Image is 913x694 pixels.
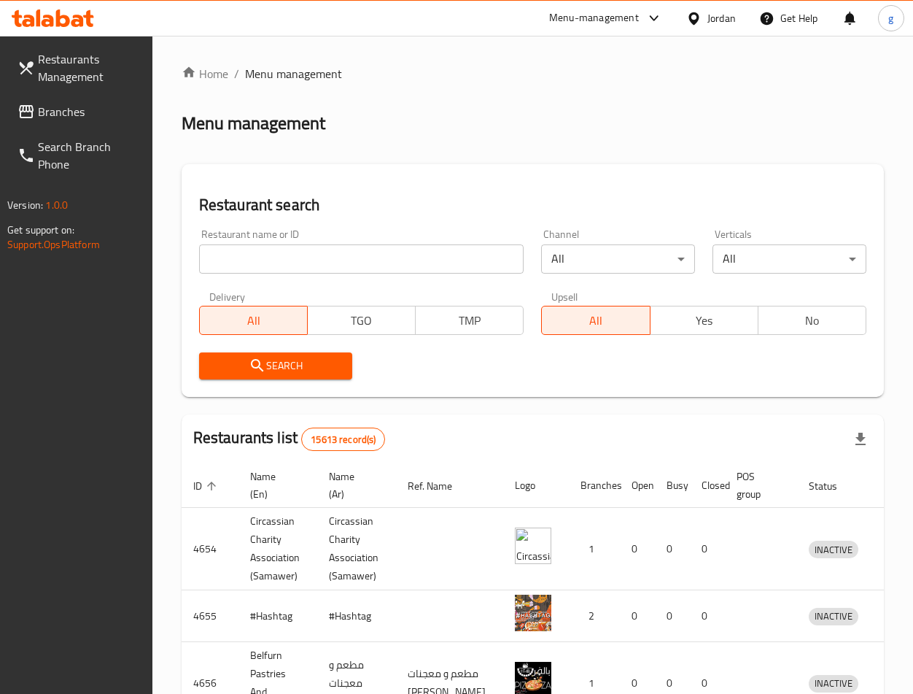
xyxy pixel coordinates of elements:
[569,508,620,590] td: 1
[655,590,690,642] td: 0
[199,194,866,216] h2: Restaurant search
[7,220,74,239] span: Get support on:
[764,310,860,331] span: No
[551,291,578,301] label: Upsell
[650,306,758,335] button: Yes
[690,508,725,590] td: 0
[712,244,866,274] div: All
[690,590,725,642] td: 0
[199,306,308,335] button: All
[307,306,416,335] button: TGO
[234,65,239,82] li: /
[620,590,655,642] td: 0
[182,508,238,590] td: 4654
[38,103,141,120] span: Branches
[6,42,152,94] a: Restaurants Management
[809,541,858,558] div: INACTIVE
[408,477,471,495] span: Ref. Name
[182,65,228,82] a: Home
[655,508,690,590] td: 0
[690,463,725,508] th: Closed
[317,508,396,590] td: ​Circassian ​Charity ​Association​ (Samawer)
[809,541,858,558] span: INACTIVE
[515,528,551,564] img: ​Circassian ​Charity ​Association​ (Samawer)
[182,65,884,82] nav: breadcrumb
[843,422,878,457] div: Export file
[182,112,325,135] h2: Menu management
[809,675,858,692] span: INACTIVE
[415,306,524,335] button: TMP
[317,590,396,642] td: #Hashtag
[809,608,858,625] span: INACTIVE
[541,244,695,274] div: All
[193,427,386,451] h2: Restaurants list
[569,590,620,642] td: 2
[329,468,378,503] span: Name (Ar)
[38,138,141,173] span: Search Branch Phone
[199,244,524,274] input: Search for restaurant name or ID..
[314,310,410,331] span: TGO
[6,94,152,129] a: Branches
[548,310,644,331] span: All
[209,291,246,301] label: Delivery
[737,468,780,503] span: POS group
[655,463,690,508] th: Busy
[515,595,551,631] img: #Hashtag
[211,357,341,375] span: Search
[302,433,384,447] span: 15613 record(s)
[620,508,655,590] td: 0
[182,590,238,642] td: 4655
[6,129,152,182] a: Search Branch Phone
[656,310,753,331] span: Yes
[569,463,620,508] th: Branches
[541,306,650,335] button: All
[238,508,317,590] td: ​Circassian ​Charity ​Association​ (Samawer)
[620,463,655,508] th: Open
[45,196,68,215] span: 1.0.0
[707,10,736,26] div: Jordan
[809,477,856,495] span: Status
[238,590,317,642] td: #Hashtag
[809,608,858,625] div: INACTIVE
[7,235,100,254] a: Support.OpsPlatform
[7,196,43,215] span: Version:
[758,306,866,335] button: No
[888,10,893,26] span: g
[250,468,300,503] span: Name (En)
[38,50,141,85] span: Restaurants Management
[245,65,342,82] span: Menu management
[301,428,385,451] div: Total records count
[809,675,858,693] div: INACTIVE
[549,9,639,27] div: Menu-management
[199,352,353,379] button: Search
[503,463,569,508] th: Logo
[193,477,221,495] span: ID
[421,310,518,331] span: TMP
[206,310,302,331] span: All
